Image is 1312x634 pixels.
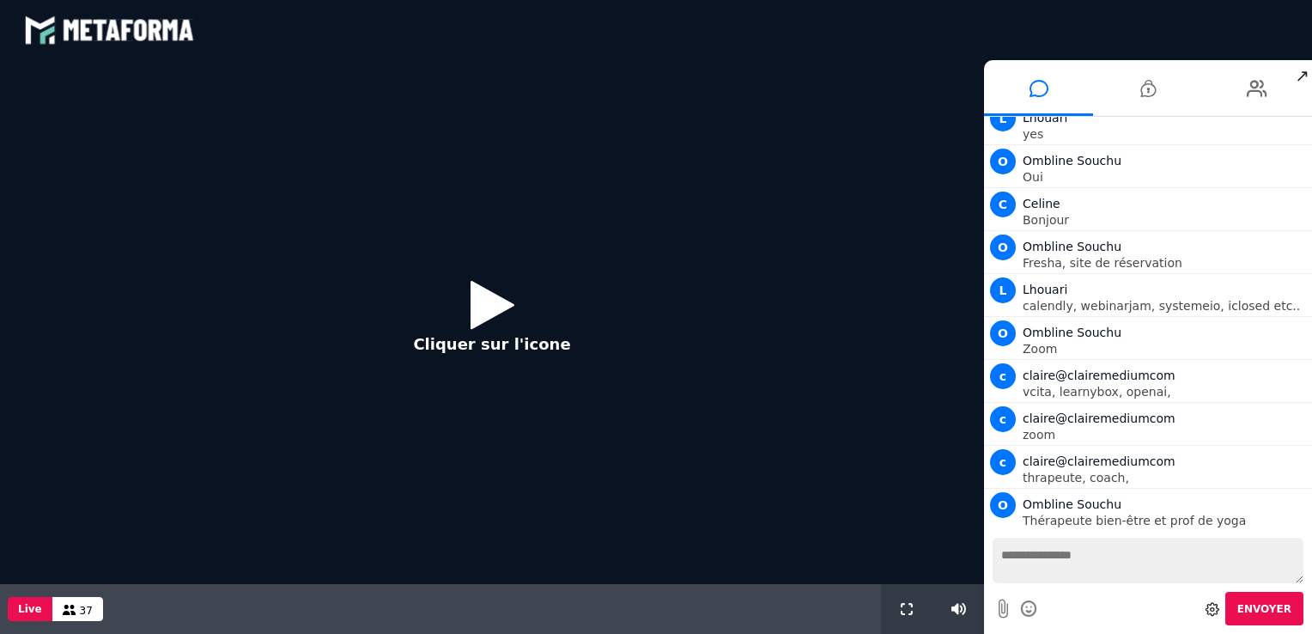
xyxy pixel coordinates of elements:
[1023,472,1308,484] p: thrapeute, coach,
[1023,154,1121,168] span: Ombline Souchu
[1225,592,1303,625] button: Envoyer
[1023,240,1121,253] span: Ombline Souchu
[1023,411,1175,425] span: claire@clairemediumcom
[990,192,1016,217] span: C
[1023,429,1308,441] p: zoom
[1023,369,1175,382] span: claire@clairemediumcom
[413,332,570,356] p: Cliquer sur l'icone
[990,406,1016,432] span: c
[396,267,587,378] button: Cliquer sur l'icone
[990,277,1016,303] span: L
[1023,283,1067,296] span: Lhouari
[1023,386,1308,398] p: vcita, learnybox, openai,
[1023,454,1175,468] span: claire@clairemediumcom
[990,363,1016,389] span: c
[1023,515,1308,527] p: Thérapeute bien-être et prof de yoga
[1292,60,1312,91] span: ↗
[1237,603,1291,615] span: Envoyer
[990,235,1016,260] span: O
[1023,300,1308,312] p: calendly, webinarjam, systemeio, iclosed etc..
[8,597,52,621] button: Live
[1023,497,1121,511] span: Ombline Souchu
[990,106,1016,131] span: L
[1023,111,1067,125] span: Lhouari
[1023,343,1308,355] p: Zoom
[1023,171,1308,183] p: Oui
[1023,326,1121,339] span: Ombline Souchu
[990,449,1016,475] span: c
[990,492,1016,518] span: O
[1023,128,1308,140] p: yes
[1023,214,1308,226] p: Bonjour
[80,605,93,617] span: 37
[1023,257,1308,269] p: Fresha, site de réservation
[1023,197,1060,210] span: Celine
[990,149,1016,174] span: O
[990,320,1016,346] span: O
